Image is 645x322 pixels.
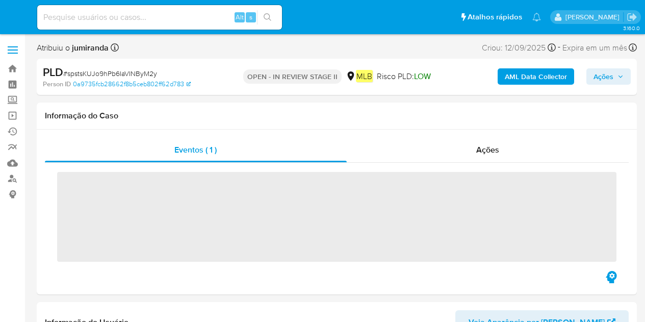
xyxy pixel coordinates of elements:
span: Eventos ( 1 ) [174,144,217,156]
a: Sair [627,12,637,22]
p: juliane.miranda@mercadolivre.com [565,12,623,22]
a: 0a9735fcb28662f8b5ceb802ff62d783 [73,80,191,89]
em: MLB [356,70,373,82]
span: Expira em um mês [562,42,627,54]
b: PLD [43,64,63,80]
span: Risco PLD: [377,71,431,82]
b: Person ID [43,80,71,89]
button: search-icon [257,10,278,24]
div: Criou: 12/09/2025 [482,41,556,55]
span: - [558,41,560,55]
button: AML Data Collector [498,68,574,85]
span: ‌ [57,172,616,262]
span: # spstsKUJo9hPb6IaVINByM2y [63,68,157,79]
b: AML Data Collector [505,68,567,85]
span: s [249,12,252,22]
span: Alt [236,12,244,22]
h1: Informação do Caso [45,111,629,121]
b: jumiranda [70,42,109,54]
span: Ações [476,144,499,156]
span: Ações [594,68,613,85]
a: Notificações [532,13,541,21]
span: Atribuiu o [37,42,109,54]
p: OPEN - IN REVIEW STAGE II [243,69,342,84]
button: Ações [586,68,631,85]
span: LOW [414,70,431,82]
input: Pesquise usuários ou casos... [37,11,282,24]
span: Atalhos rápidos [468,12,522,22]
